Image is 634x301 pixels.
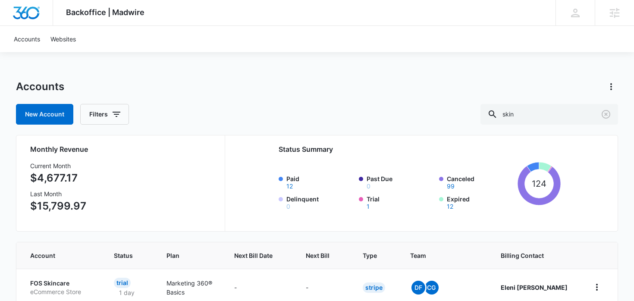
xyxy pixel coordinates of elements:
span: Type [363,251,377,260]
span: Team [410,251,468,260]
p: $15,799.97 [30,198,86,214]
label: Canceled [447,174,514,189]
a: New Account [16,104,73,125]
span: Next Bill Date [234,251,273,260]
label: Expired [447,194,514,210]
button: Paid [286,183,293,189]
span: CG [425,281,439,295]
h1: Accounts [16,80,64,93]
label: Delinquent [286,194,354,210]
h3: Last Month [30,189,86,198]
a: FOS SkincareeCommerce Store [30,279,93,296]
p: FOS Skincare [30,279,93,288]
span: Backoffice | Madwire [66,8,144,17]
a: Websites [45,26,81,52]
a: Accounts [9,26,45,52]
h2: Status Summary [279,144,561,154]
p: 1 day [114,288,140,297]
label: Trial [367,194,434,210]
strong: Eleni [PERSON_NAME] [501,284,568,291]
h3: Current Month [30,161,86,170]
div: Trial [114,278,131,288]
tspan: 124 [532,179,546,189]
button: Expired [447,204,453,210]
button: home [590,280,604,294]
span: Billing Contact [501,251,569,260]
button: Clear [599,107,613,121]
span: DF [411,281,425,295]
span: Next Bill [306,251,330,260]
span: Status [114,251,134,260]
span: Account [30,251,81,260]
input: Search [480,104,618,125]
p: Marketing 360® Basics [166,279,213,297]
span: Plan [166,251,213,260]
p: eCommerce Store [30,288,93,296]
p: $4,677.17 [30,170,86,186]
label: Past Due [367,174,434,189]
button: Filters [80,104,129,125]
button: Trial [367,204,370,210]
button: Actions [604,80,618,94]
button: Canceled [447,183,455,189]
div: Stripe [363,282,385,293]
label: Paid [286,174,354,189]
h2: Monthly Revenue [30,144,214,154]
